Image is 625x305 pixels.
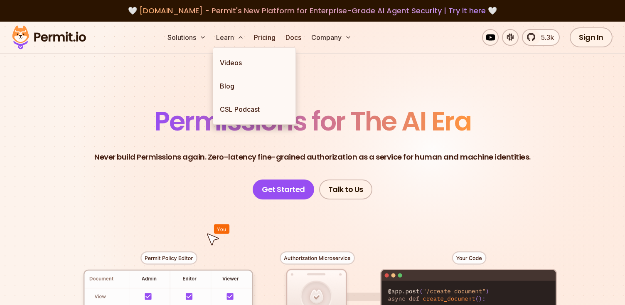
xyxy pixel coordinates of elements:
a: Try it here [448,5,486,16]
span: [DOMAIN_NAME] - Permit's New Platform for Enterprise-Grade AI Agent Security | [139,5,486,16]
a: CSL Podcast [213,98,295,121]
a: Pricing [251,29,279,46]
a: 5.3k [522,29,560,46]
a: Talk to Us [319,180,372,199]
div: 🤍 🤍 [20,5,605,17]
span: Permissions for The AI Era [154,103,471,140]
a: Blog [213,74,295,98]
a: Docs [282,29,305,46]
a: Videos [213,51,295,74]
a: Get Started [253,180,314,199]
p: Never build Permissions again. Zero-latency fine-grained authorization as a service for human and... [94,151,531,163]
img: Permit logo [8,23,90,52]
button: Solutions [164,29,209,46]
button: Company [308,29,355,46]
a: Sign In [570,27,613,47]
span: 5.3k [536,32,554,42]
button: Learn [213,29,247,46]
